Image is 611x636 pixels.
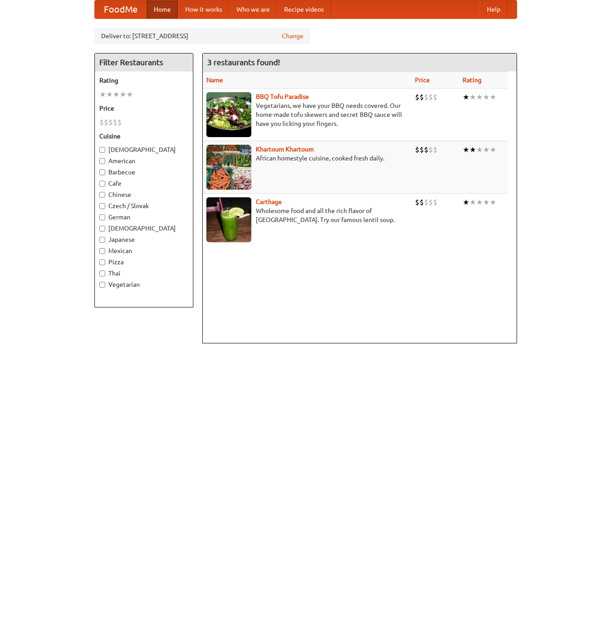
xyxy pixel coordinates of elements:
input: [DEMOGRAPHIC_DATA] [99,226,105,231]
input: Mexican [99,248,105,254]
input: Cafe [99,181,105,187]
label: Vegetarian [99,280,188,289]
label: Japanese [99,235,188,244]
input: American [99,158,105,164]
li: $ [419,92,424,102]
li: ★ [463,92,469,102]
li: ★ [463,145,469,155]
li: ★ [113,89,120,99]
li: $ [424,197,428,207]
a: Carthage [256,198,282,205]
li: ★ [463,197,469,207]
label: Cafe [99,179,188,188]
a: How it works [178,0,229,18]
li: ★ [483,145,490,155]
li: ★ [469,92,476,102]
input: Japanese [99,237,105,243]
li: $ [433,197,437,207]
label: American [99,156,188,165]
a: Price [415,76,430,84]
a: Khartoum Khartoum [256,146,314,153]
li: $ [428,197,433,207]
li: ★ [490,197,496,207]
input: Chinese [99,192,105,198]
label: Czech / Slovak [99,201,188,210]
li: ★ [120,89,126,99]
input: Thai [99,271,105,276]
li: $ [104,117,108,127]
li: ★ [483,92,490,102]
a: Home [147,0,178,18]
li: ★ [469,197,476,207]
li: $ [428,92,433,102]
img: carthage.jpg [206,197,251,242]
li: $ [428,145,433,155]
h5: Rating [99,76,188,85]
input: [DEMOGRAPHIC_DATA] [99,147,105,153]
li: ★ [99,89,106,99]
div: Deliver to: [STREET_ADDRESS] [94,28,310,44]
input: Barbecue [99,169,105,175]
li: ★ [490,92,496,102]
a: FoodMe [95,0,147,18]
input: Vegetarian [99,282,105,288]
label: Chinese [99,190,188,199]
h5: Cuisine [99,132,188,141]
li: $ [433,145,437,155]
li: $ [415,92,419,102]
input: Pizza [99,259,105,265]
a: Rating [463,76,482,84]
li: $ [108,117,113,127]
a: BBQ Tofu Paradise [256,93,309,100]
a: Who we are [229,0,277,18]
label: Thai [99,269,188,278]
label: Barbecue [99,168,188,177]
li: ★ [476,145,483,155]
li: ★ [490,145,496,155]
li: ★ [476,92,483,102]
li: $ [117,117,122,127]
a: Recipe videos [277,0,331,18]
li: $ [113,117,117,127]
li: $ [419,145,424,155]
ng-pluralize: 3 restaurants found! [207,58,280,67]
li: $ [99,117,104,127]
label: [DEMOGRAPHIC_DATA] [99,224,188,233]
a: Help [480,0,508,18]
label: [DEMOGRAPHIC_DATA] [99,145,188,154]
li: $ [419,197,424,207]
li: $ [415,197,419,207]
img: tofuparadise.jpg [206,92,251,137]
p: Vegetarians, we have your BBQ needs covered. Our home-made tofu skewers and secret BBQ sauce will... [206,101,408,128]
h4: Filter Restaurants [95,53,193,71]
label: German [99,213,188,222]
label: Pizza [99,258,188,267]
li: $ [415,145,419,155]
input: German [99,214,105,220]
a: Change [282,31,303,40]
li: ★ [483,197,490,207]
li: $ [433,92,437,102]
img: khartoum.jpg [206,145,251,190]
li: ★ [469,145,476,155]
p: Wholesome food and all the rich flavor of [GEOGRAPHIC_DATA]. Try our famous lentil soup. [206,206,408,224]
li: ★ [126,89,133,99]
p: African homestyle cuisine, cooked fresh daily. [206,154,408,163]
a: Name [206,76,223,84]
label: Mexican [99,246,188,255]
li: $ [424,145,428,155]
li: ★ [106,89,113,99]
li: ★ [476,197,483,207]
li: $ [424,92,428,102]
input: Czech / Slovak [99,203,105,209]
h5: Price [99,104,188,113]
